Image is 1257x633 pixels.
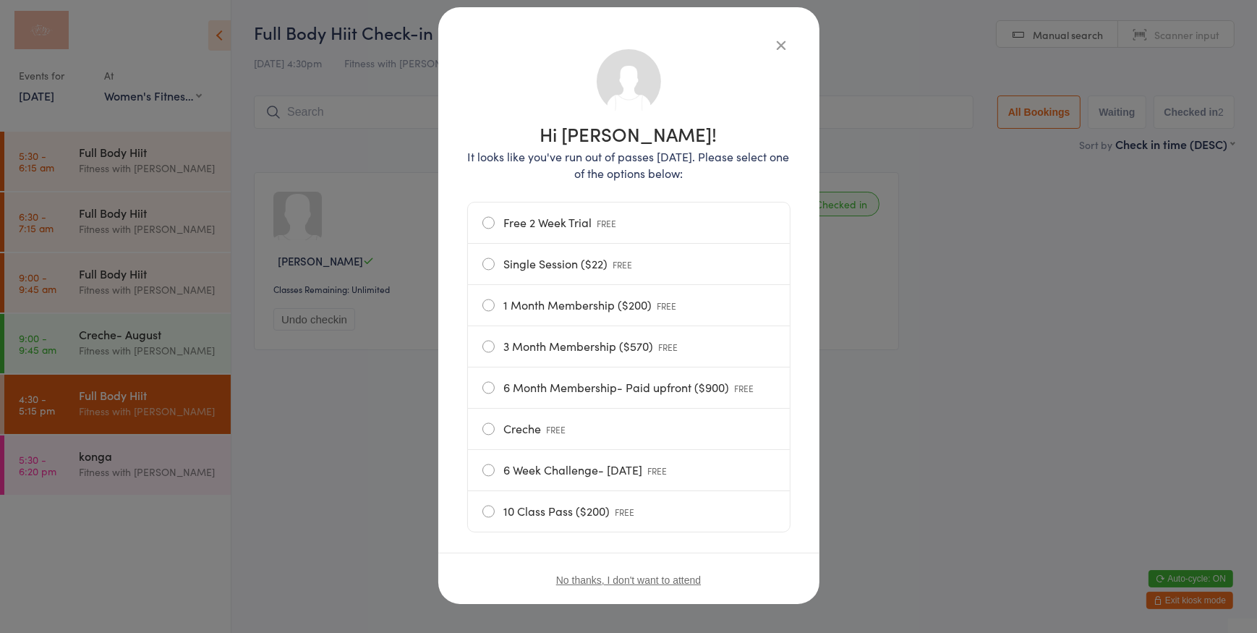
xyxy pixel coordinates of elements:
[482,450,775,490] label: 6 Week Challenge- [DATE]
[597,217,617,229] span: FREE
[556,574,701,586] button: No thanks, I don't want to attend
[467,124,791,143] h1: Hi [PERSON_NAME]!
[482,285,775,326] label: 1 Month Membership ($200)
[613,258,633,271] span: FREE
[482,326,775,367] label: 3 Month Membership ($570)
[482,491,775,532] label: 10 Class Pass ($200)
[482,409,775,449] label: Creche
[467,148,791,182] p: It looks like you've run out of passes [DATE]. Please select one of the options below:
[657,299,677,312] span: FREE
[595,48,662,115] img: no_photo.png
[659,341,678,353] span: FREE
[648,464,668,477] span: FREE
[615,506,635,518] span: FREE
[547,423,566,436] span: FREE
[482,244,775,284] label: Single Session ($22)
[482,368,775,408] label: 6 Month Membership- Paid upfront ($900)
[482,203,775,243] label: Free 2 Week Trial
[735,382,754,394] span: FREE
